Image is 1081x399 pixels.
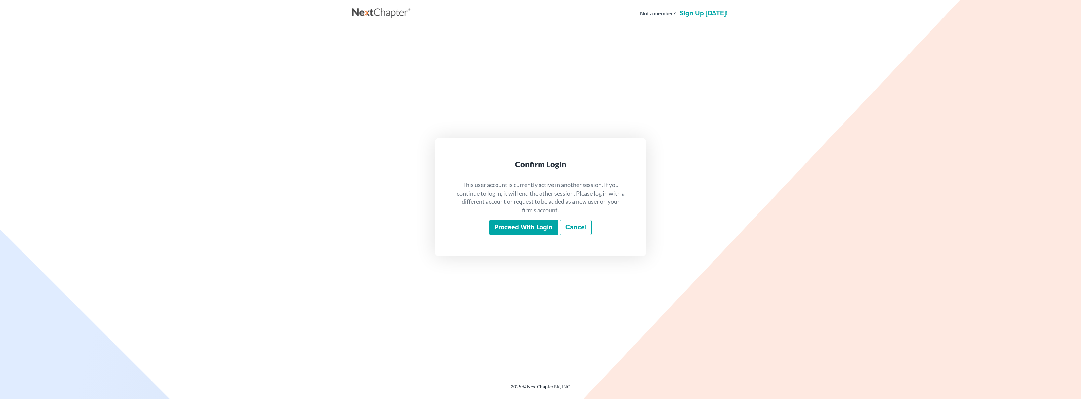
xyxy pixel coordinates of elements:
p: This user account is currently active in another session. If you continue to log in, it will end ... [456,181,625,215]
a: Cancel [560,220,592,235]
div: 2025 © NextChapterBK, INC [352,383,729,395]
a: Sign up [DATE]! [678,10,729,17]
div: Confirm Login [456,159,625,170]
strong: Not a member? [640,10,676,17]
input: Proceed with login [489,220,558,235]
